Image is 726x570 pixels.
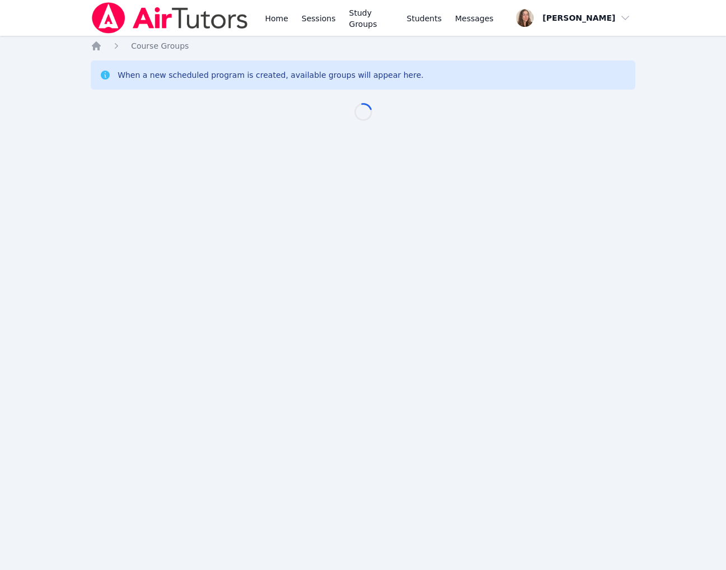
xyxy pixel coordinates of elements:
span: Course Groups [131,41,189,50]
nav: Breadcrumb [91,40,635,52]
div: When a new scheduled program is created, available groups will appear here. [118,69,424,81]
img: Air Tutors [91,2,249,34]
span: Messages [455,13,494,24]
a: Course Groups [131,40,189,52]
